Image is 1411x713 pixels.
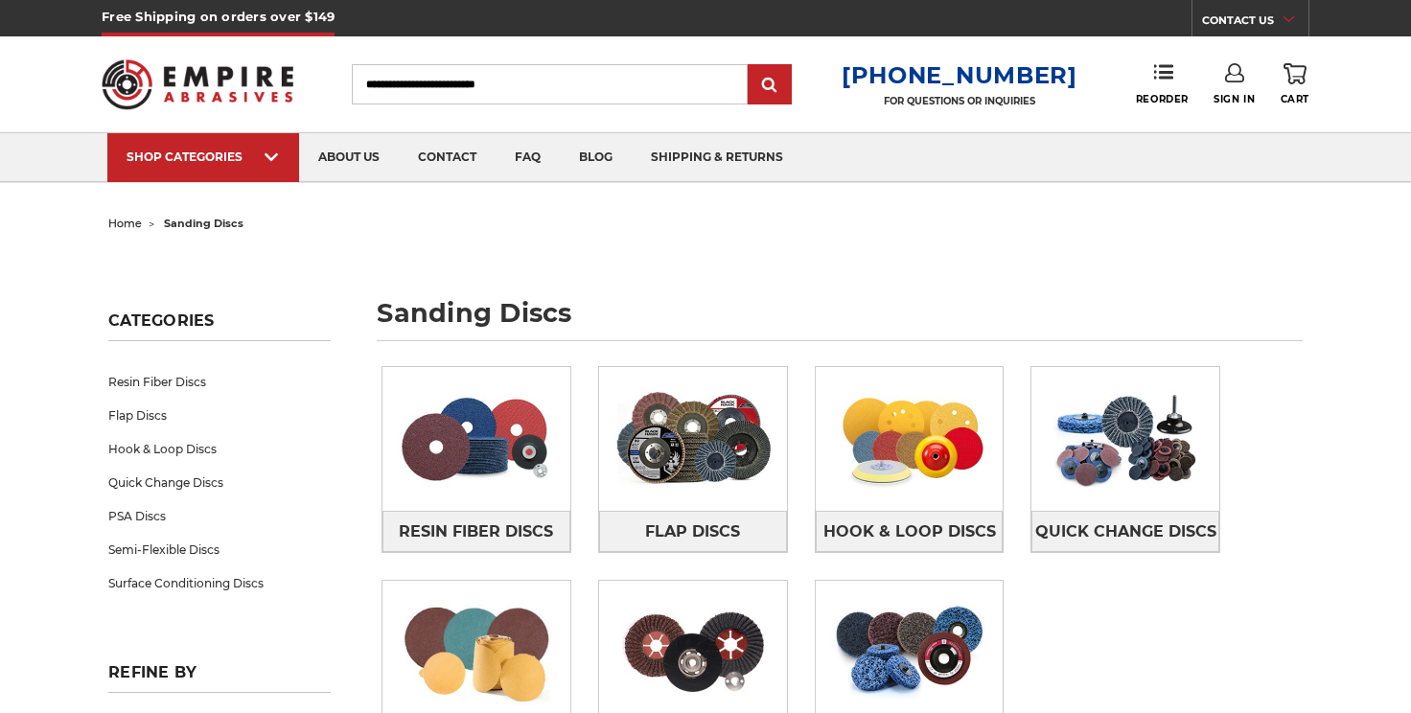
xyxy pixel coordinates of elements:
[108,399,331,432] a: Flap Discs
[560,133,632,182] a: blog
[599,511,787,552] a: Flap Discs
[496,133,560,182] a: faq
[751,66,789,104] input: Submit
[108,466,331,499] a: Quick Change Discs
[823,516,996,548] span: Hook & Loop Discs
[108,311,331,341] h5: Categories
[1031,373,1219,505] img: Quick Change Discs
[102,47,293,122] img: Empire Abrasives
[1281,93,1309,105] span: Cart
[108,533,331,566] a: Semi-Flexible Discs
[632,133,802,182] a: shipping & returns
[645,516,740,548] span: Flap Discs
[382,373,570,505] img: Resin Fiber Discs
[399,516,553,548] span: Resin Fiber Discs
[399,133,496,182] a: contact
[127,149,280,164] div: SHOP CATEGORIES
[108,566,331,600] a: Surface Conditioning Discs
[108,499,331,533] a: PSA Discs
[299,133,399,182] a: about us
[164,217,243,230] span: sanding discs
[599,373,787,505] img: Flap Discs
[1035,516,1216,548] span: Quick Change Discs
[1214,93,1255,105] span: Sign In
[108,663,331,693] h5: Refine by
[816,373,1004,505] img: Hook & Loop Discs
[816,511,1004,552] a: Hook & Loop Discs
[842,95,1077,107] p: FOR QUESTIONS OR INQUIRIES
[1281,63,1309,105] a: Cart
[816,581,1004,713] img: Surface Conditioning Discs
[108,365,331,399] a: Resin Fiber Discs
[377,300,1303,341] h1: sanding discs
[1031,511,1219,552] a: Quick Change Discs
[1136,93,1189,105] span: Reorder
[842,61,1077,89] a: [PHONE_NUMBER]
[1136,63,1189,104] a: Reorder
[108,432,331,466] a: Hook & Loop Discs
[108,217,142,230] a: home
[382,511,570,552] a: Resin Fiber Discs
[1202,10,1308,36] a: CONTACT US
